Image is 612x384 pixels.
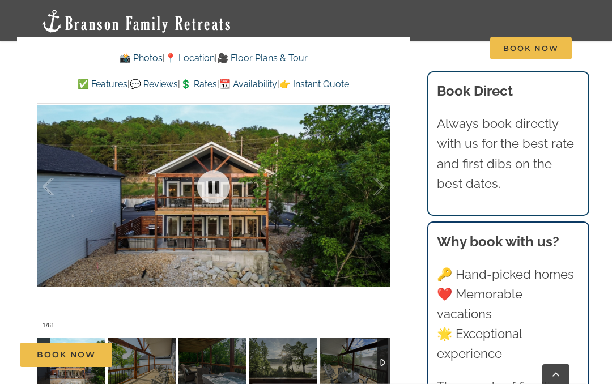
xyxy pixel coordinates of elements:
[37,51,390,66] p: | |
[279,79,349,89] a: 👉 Instant Quote
[120,53,163,63] a: 📸 Photos
[429,44,465,52] span: Contact
[40,8,232,34] img: Branson Family Retreats Logo
[437,81,579,101] h3: Book Direct
[437,264,579,364] p: 🔑 Hand-picked homes ❤️ Memorable vacations 🌟 Exceptional experience
[37,350,96,360] span: Book Now
[437,232,579,252] h3: Why book with us?
[20,343,112,367] a: Book Now
[165,53,215,63] a: 📍 Location
[490,37,572,59] span: Book Now
[37,77,390,92] p: | | | |
[437,114,579,194] p: Always book directly with us for the best rate and first dibs on the best dates.
[78,79,127,89] a: ✅ Features
[130,79,178,89] a: 💬 Reviews
[219,79,277,89] a: 📆 Availability
[180,79,217,89] a: 💲 Rates
[217,53,308,63] a: 🎥 Floor Plans & Tour
[429,37,465,59] a: Contact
